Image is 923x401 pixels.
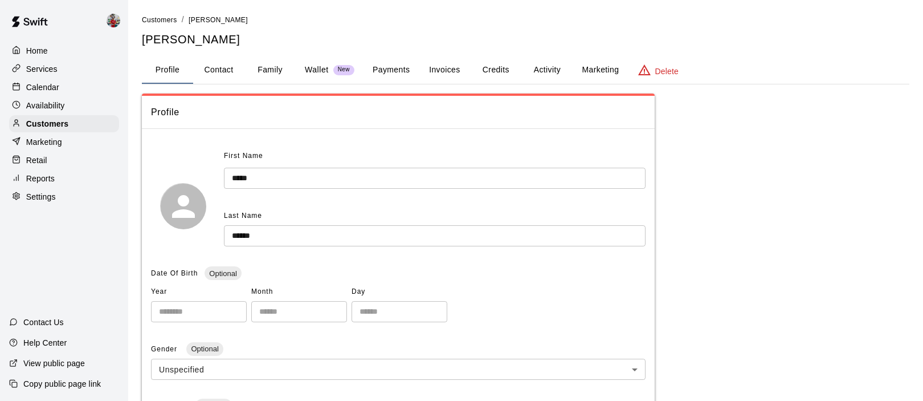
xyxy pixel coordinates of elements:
[23,378,101,390] p: Copy public page link
[151,345,179,353] span: Gender
[104,9,128,32] div: Kylie Chung
[9,170,119,187] a: Reports
[142,15,177,24] a: Customers
[189,16,248,24] span: [PERSON_NAME]
[142,32,909,47] h5: [PERSON_NAME]
[151,105,646,120] span: Profile
[655,66,679,77] p: Delete
[470,56,521,84] button: Credits
[26,173,55,184] p: Reports
[224,147,263,165] span: First Name
[9,152,119,169] a: Retail
[9,115,119,132] a: Customers
[9,97,119,114] a: Availability
[305,64,329,76] p: Wallet
[251,283,347,301] span: Month
[186,345,223,353] span: Optional
[142,14,909,26] nav: breadcrumb
[23,317,64,328] p: Contact Us
[151,269,198,277] span: Date Of Birth
[205,269,241,278] span: Optional
[26,191,56,202] p: Settings
[244,56,296,84] button: Family
[352,283,447,301] span: Day
[26,118,68,129] p: Customers
[23,337,67,349] p: Help Center
[151,283,247,301] span: Year
[23,358,85,369] p: View public page
[26,45,48,56] p: Home
[9,188,119,205] a: Settings
[521,56,573,84] button: Activity
[142,16,177,24] span: Customers
[419,56,470,84] button: Invoices
[364,56,419,84] button: Payments
[26,155,47,166] p: Retail
[26,82,59,93] p: Calendar
[333,66,354,74] span: New
[9,60,119,78] a: Services
[193,56,244,84] button: Contact
[26,136,62,148] p: Marketing
[9,133,119,151] a: Marketing
[26,63,58,75] p: Services
[224,212,262,220] span: Last Name
[573,56,628,84] button: Marketing
[142,56,193,84] button: Profile
[142,56,909,84] div: basic tabs example
[26,100,65,111] p: Availability
[107,14,120,27] img: Kylie Chung
[182,14,184,26] li: /
[151,359,646,380] div: Unspecified
[9,79,119,96] a: Calendar
[9,42,119,59] a: Home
